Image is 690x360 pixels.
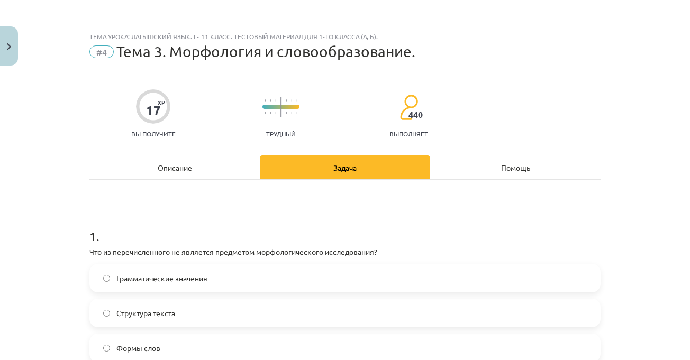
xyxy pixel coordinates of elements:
[333,163,357,172] font: Задача
[89,247,377,256] font: Что из перечисленного не является предметом морфологического исследования?
[116,273,207,283] font: Грамматические значения
[7,43,11,50] img: icon-close-lesson-0947bae3869378f0d4975bcd49f059093ad1ed9edebbc8119c70593378902aed.svg
[408,109,423,120] font: 440
[146,102,161,118] font: 17
[96,228,99,244] font: .
[266,130,296,138] font: Трудный
[389,130,428,138] font: выполняет
[158,98,165,106] font: XP
[270,112,271,114] img: icon-short-line-57e1e144782c952c97e751825c79c345078a6d821885a25fce030b3d8c18986b.svg
[103,345,110,352] input: Формы слов
[291,99,292,102] img: icon-short-line-57e1e144782c952c97e751825c79c345078a6d821885a25fce030b3d8c18986b.svg
[103,275,110,282] input: Грамматические значения
[286,112,287,114] img: icon-short-line-57e1e144782c952c97e751825c79c345078a6d821885a25fce030b3d8c18986b.svg
[116,343,160,353] font: Формы слов
[265,112,266,114] img: icon-short-line-57e1e144782c952c97e751825c79c345078a6d821885a25fce030b3d8c18986b.svg
[116,308,175,318] font: Структура текста
[265,99,266,102] img: icon-short-line-57e1e144782c952c97e751825c79c345078a6d821885a25fce030b3d8c18986b.svg
[275,99,276,102] img: icon-short-line-57e1e144782c952c97e751825c79c345078a6d821885a25fce030b3d8c18986b.svg
[158,163,192,172] font: Описание
[131,130,176,138] font: Вы получите
[89,32,378,41] font: Тема урока: Латышский язык. I - 11 класс. Тестовый материал для 1-го класса (а, б).
[291,112,292,114] img: icon-short-line-57e1e144782c952c97e751825c79c345078a6d821885a25fce030b3d8c18986b.svg
[286,99,287,102] img: icon-short-line-57e1e144782c952c97e751825c79c345078a6d821885a25fce030b3d8c18986b.svg
[400,94,418,121] img: students-c634bb4e5e11cddfef0936a35e636f08e4e9abd3cc4e673bd6f9a4125e45ecb1.svg
[96,47,107,57] font: #4
[270,99,271,102] img: icon-short-line-57e1e144782c952c97e751825c79c345078a6d821885a25fce030b3d8c18986b.svg
[280,97,282,117] img: icon-long-line-d9ea69661e0d244f92f715978eff75569469978d946b2353a9bb055b3ed8787d.svg
[501,163,530,172] font: Помощь
[296,112,297,114] img: icon-short-line-57e1e144782c952c97e751825c79c345078a6d821885a25fce030b3d8c18986b.svg
[116,43,415,60] font: Тема 3. Морфология и словообразование.
[89,228,96,244] font: 1
[296,99,297,102] img: icon-short-line-57e1e144782c952c97e751825c79c345078a6d821885a25fce030b3d8c18986b.svg
[103,310,110,317] input: Структура текста
[275,112,276,114] img: icon-short-line-57e1e144782c952c97e751825c79c345078a6d821885a25fce030b3d8c18986b.svg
